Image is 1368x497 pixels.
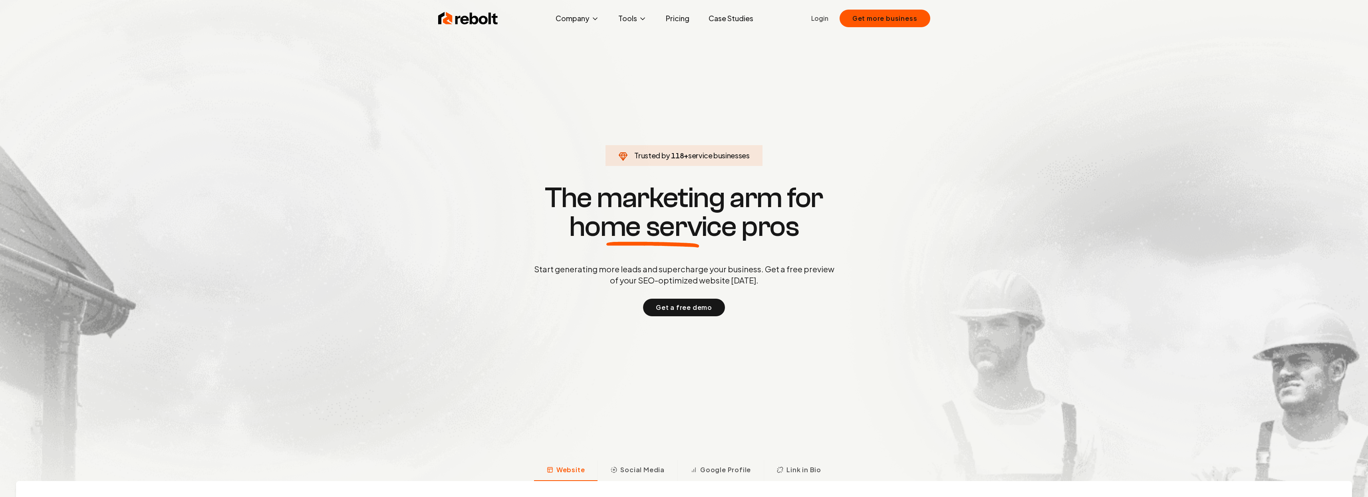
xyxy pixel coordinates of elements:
[438,10,498,26] img: Rebolt Logo
[684,151,688,160] span: +
[549,10,606,26] button: Company
[811,14,828,23] a: Login
[612,10,653,26] button: Tools
[532,263,836,286] p: Start generating more leads and supercharge your business. Get a free preview of your SEO-optimiz...
[598,460,677,481] button: Social Media
[786,465,821,475] span: Link in Bio
[643,299,725,316] button: Get a free demo
[556,465,585,475] span: Website
[671,150,684,161] span: 118
[700,465,751,475] span: Google Profile
[764,460,834,481] button: Link in Bio
[677,460,764,481] button: Google Profile
[634,151,670,160] span: Trusted by
[659,10,696,26] a: Pricing
[840,10,930,27] button: Get more business
[534,460,598,481] button: Website
[702,10,760,26] a: Case Studies
[492,184,876,241] h1: The marketing arm for pros
[688,151,750,160] span: service businesses
[569,212,737,241] span: home service
[620,465,665,475] span: Social Media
